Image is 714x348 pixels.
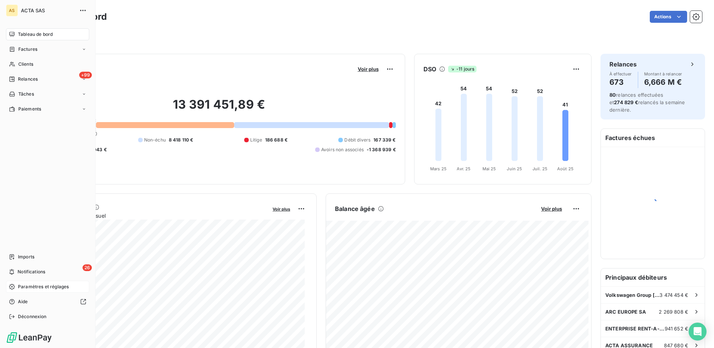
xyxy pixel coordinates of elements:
button: Voir plus [539,205,564,212]
a: Tableau de bord [6,28,89,40]
tspan: Mai 25 [482,166,496,171]
h2: 13 391 451,89 € [42,97,396,119]
a: +99Relances [6,73,89,85]
a: Tâches [6,88,89,100]
span: Relances [18,76,38,83]
span: Chiffre d'affaires mensuel [42,212,267,220]
h6: Principaux débiteurs [601,268,705,286]
span: Voir plus [541,206,562,212]
span: +99 [79,72,92,78]
span: Avoirs non associés [321,146,364,153]
span: 26 [83,264,92,271]
span: 274 829 € [614,99,638,105]
tspan: Juin 25 [507,166,522,171]
button: Voir plus [270,205,292,212]
span: ACTA SAS [21,7,75,13]
span: Non-échu [144,137,166,143]
div: Open Intercom Messenger [689,323,707,341]
span: Voir plus [273,206,290,212]
h6: Relances [609,60,637,69]
span: 167 339 € [373,137,395,143]
span: relances effectuées et relancés la semaine dernière. [609,92,685,113]
h6: Factures échues [601,129,705,147]
span: Débit divers [344,137,370,143]
span: Volkswagen Group [GEOGRAPHIC_DATA] [605,292,659,298]
h6: DSO [423,65,436,74]
tspan: Août 25 [557,166,574,171]
a: Paramètres et réglages [6,281,89,293]
h4: 6,666 M € [644,76,682,88]
div: AS [6,4,18,16]
span: Imports [18,254,34,260]
span: -1 368 939 € [367,146,396,153]
a: Paiements [6,103,89,115]
span: Paiements [18,106,41,112]
button: Actions [650,11,687,23]
span: 80 [609,92,616,98]
tspan: Juil. 25 [533,166,547,171]
span: 3 474 454 € [659,292,688,298]
a: Imports [6,251,89,263]
button: Voir plus [356,66,381,72]
span: Tableau de bord [18,31,53,38]
span: Déconnexion [18,313,47,320]
span: 8 418 110 € [169,137,193,143]
span: Tâches [18,91,34,97]
span: Litige [250,137,262,143]
span: -11 jours [448,66,476,72]
span: Voir plus [358,66,379,72]
tspan: Avr. 25 [457,166,471,171]
span: 2 269 808 € [659,309,688,315]
span: Paramètres et réglages [18,283,69,290]
span: Factures [18,46,37,53]
span: Aide [18,298,28,305]
span: À effectuer [609,72,632,76]
span: Montant à relancer [644,72,682,76]
span: ARC EUROPE SA [605,309,646,315]
a: Clients [6,58,89,70]
span: 941 652 € [665,326,688,332]
a: Factures [6,43,89,55]
span: Clients [18,61,33,68]
h4: 673 [609,76,632,88]
span: 0 [94,131,97,137]
span: 186 688 € [265,137,288,143]
tspan: Mars 25 [430,166,447,171]
img: Logo LeanPay [6,332,52,344]
span: Notifications [18,268,45,275]
h6: Balance âgée [335,204,375,213]
a: Aide [6,296,89,308]
span: ENTERPRISE RENT-A-CAR - CITER SA [605,326,665,332]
